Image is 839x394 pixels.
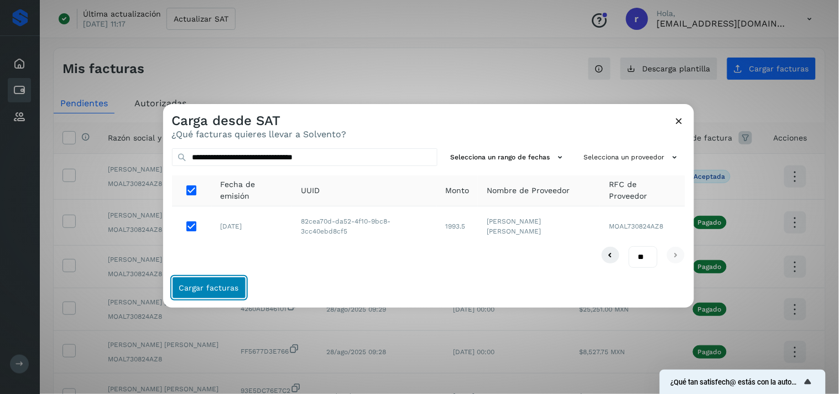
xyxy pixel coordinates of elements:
td: [PERSON_NAME] [PERSON_NAME] [478,206,600,246]
button: Mostrar encuesta - ¿Qué tan satisfech@ estás con la autorización de tus facturas? [671,375,815,388]
span: ¿Qué tan satisfech@ estás con la autorización de tus facturas? [671,378,801,386]
span: RFC de Proveedor [609,179,676,202]
h3: Carga desde SAT [172,113,347,129]
button: Selecciona un proveedor [580,148,685,167]
td: 1993.5 [436,206,478,246]
span: Nombre de Proveedor [487,185,570,196]
span: UUID [301,185,320,196]
span: Monto [445,185,469,196]
button: Cargar facturas [172,277,246,299]
td: MOAL730824AZ8 [600,206,685,246]
p: ¿Qué facturas quieres llevar a Solvento? [172,129,347,139]
button: Selecciona un rango de fechas [446,148,571,167]
span: Fecha de emisión [221,179,284,202]
td: 82cea70d-da52-4f10-9bc8-3cc40ebd8cf5 [292,206,436,246]
td: [DATE] [212,206,293,246]
span: Cargar facturas [179,284,239,292]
